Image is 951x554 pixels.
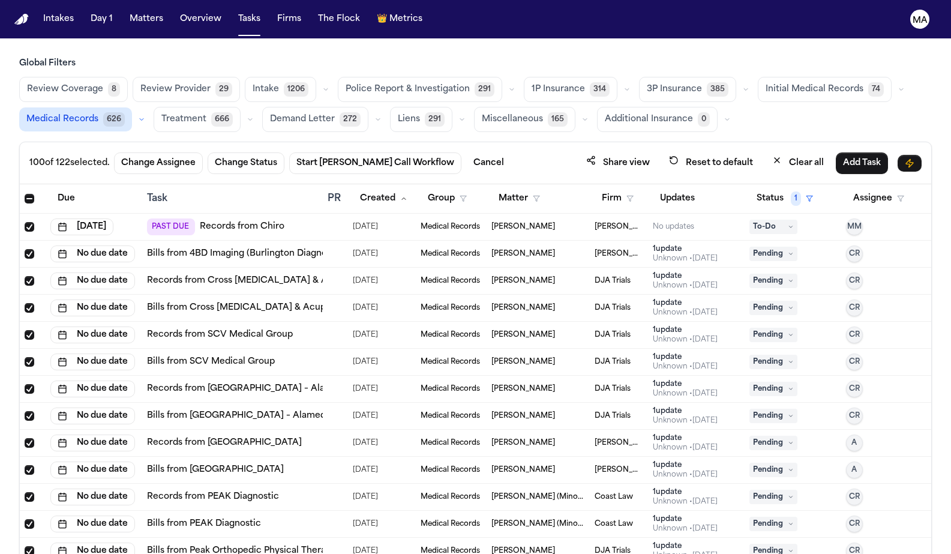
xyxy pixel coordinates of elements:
[653,389,718,399] div: Last updated by System at 5/16/2025, 10:08:42 AM
[284,82,308,97] span: 1206
[353,272,378,289] span: 5/14/2025, 2:47:49 PM
[338,77,502,102] button: Police Report & Investigation291
[491,492,585,502] span: Shayne Smith (Minor) (Link to Lyle Smith)
[25,384,34,394] span: Select row
[25,438,34,448] span: Select row
[846,354,863,370] button: CR
[140,83,211,95] span: Review Provider
[125,8,168,30] button: Matters
[346,83,470,95] span: Police Report & Investigation
[491,411,555,421] span: Elisa Garcia
[340,112,361,127] span: 272
[849,411,860,421] span: CR
[25,411,34,421] span: Select row
[846,272,863,289] button: CR
[50,354,135,370] button: No due date
[421,276,480,286] span: Medical Records
[846,218,863,235] button: MM
[595,411,631,421] span: DJA Trials
[491,188,547,209] button: Matter
[653,443,718,453] div: Last updated by System at 5/16/2025, 11:30:59 AM
[491,330,555,340] span: Maria Briseno
[353,408,378,424] span: 5/16/2025, 10:08:42 AM
[208,152,284,174] button: Change Status
[50,218,113,235] button: [DATE]
[372,8,427,30] button: crownMetrics
[595,357,631,367] span: DJA Trials
[849,276,860,286] span: CR
[29,157,109,169] div: 100 of 122 selected.
[50,272,135,289] button: No due date
[491,357,555,367] span: Maria Briseno
[353,516,378,532] span: 5/16/2025, 5:11:28 PM
[313,8,365,30] button: The Flock
[846,516,863,532] button: CR
[200,221,284,233] a: Records from Chiro
[590,82,610,97] span: 314
[653,335,718,345] div: Last updated by System at 5/15/2025, 4:33:41 PM
[749,220,797,234] span: To-Do
[846,381,863,397] button: CR
[749,463,797,477] span: Pending
[421,411,480,421] span: Medical Records
[50,435,135,451] button: No due date
[749,328,797,342] span: Pending
[491,303,555,313] span: Teresa Flores
[50,300,135,316] button: No due date
[597,107,718,132] button: Additional Insurance0
[653,352,718,362] div: 1 update
[846,462,863,478] button: A
[595,438,643,448] span: Mohamed K Ahmed
[846,300,863,316] button: CR
[233,8,265,30] button: Tasks
[846,245,863,262] button: CR
[579,152,657,174] button: Share view
[262,107,368,132] button: Demand Letter272
[662,152,760,174] button: Reset to default
[846,327,863,343] button: CR
[19,77,128,102] button: Review Coverage8
[147,275,378,287] a: Records from Cross [MEDICAL_DATA] & Acupuncture
[653,244,718,254] div: 1 update
[653,514,718,524] div: 1 update
[398,113,420,125] span: Liens
[421,519,480,529] span: Medical Records
[421,330,480,340] span: Medical Records
[353,462,378,478] span: 5/16/2025, 11:30:59 AM
[133,77,240,102] button: Review Provider29
[595,188,641,209] button: Firm
[50,381,135,397] button: No due date
[846,188,911,209] button: Assignee
[25,492,34,502] span: Select row
[474,107,575,132] button: Miscellaneous165
[147,329,293,341] a: Records from SCV Medical Group
[14,14,29,25] a: Home
[749,517,797,531] span: Pending
[653,460,718,470] div: 1 update
[390,107,452,132] button: Liens291
[389,13,422,25] span: Metrics
[749,436,797,450] span: Pending
[147,191,318,206] div: Task
[849,492,860,502] span: CR
[868,82,884,97] span: 74
[175,8,226,30] button: Overview
[147,383,413,395] a: Records from [GEOGRAPHIC_DATA] – Alameda Health System
[27,83,103,95] span: Review Coverage
[421,438,480,448] span: Medical Records
[849,384,860,394] span: CR
[38,8,79,30] button: Intakes
[749,490,797,504] span: Pending
[836,152,888,174] button: Add Task
[253,83,279,95] span: Intake
[154,107,241,132] button: Treatment666
[272,8,306,30] button: Firms
[50,462,135,478] button: No due date
[849,357,860,367] span: CR
[698,112,710,127] span: 0
[25,465,34,475] span: Select row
